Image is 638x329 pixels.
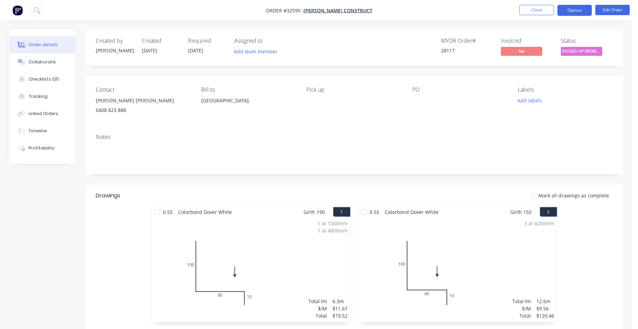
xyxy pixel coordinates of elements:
[96,96,190,118] div: [PERSON_NAME] [PERSON_NAME]0408 823 888
[12,5,23,16] img: Factory
[188,38,226,44] div: Required
[96,134,613,140] div: Notes
[142,38,180,44] div: Created
[382,207,441,217] span: Colorbond Dover White
[201,86,296,93] div: Bill to
[10,36,75,53] button: Order details
[29,93,48,100] div: Tracking
[142,47,157,54] span: [DATE]
[96,105,190,115] div: 0408 823 888
[29,59,56,65] div: Collaborate
[441,47,493,54] div: 28117
[318,227,348,234] div: 1 at 4800mm
[561,47,602,57] button: PICKED UP FROM ...
[519,5,554,15] button: Close
[10,71,75,88] button: Checklists 0/0
[29,128,47,134] div: Timeline
[540,207,557,217] button: 2
[266,7,303,14] span: Order #32590 -
[318,220,348,227] div: 1 at 1500mm
[160,207,175,217] span: 0.55
[96,47,134,54] div: [PERSON_NAME]
[514,96,546,105] button: Add labels
[201,96,296,118] div: [GEOGRAPHIC_DATA],
[524,220,554,227] div: 3 at 4200mm
[557,5,592,16] button: Options
[96,192,120,200] div: Drawings
[412,86,507,93] div: PO
[561,47,602,55] span: PICKED UP FROM ...
[10,122,75,140] button: Timeline
[512,312,531,319] div: Total
[175,207,235,217] span: Colorbond Dover White
[10,53,75,71] button: Collaborate
[510,207,532,217] span: Girth 150
[308,298,327,305] div: Total lm
[10,88,75,105] button: Tracking
[188,47,203,54] span: [DATE]
[29,76,59,82] div: Checklists 0/0
[538,192,609,199] span: Mark all drawings as complete
[303,207,325,217] span: Girth 190
[29,145,54,151] div: Profitability
[308,305,327,312] div: $/M
[333,207,350,217] button: 1
[308,312,327,319] div: Total
[332,305,348,312] div: $11.67
[536,305,554,312] div: $9.56
[518,86,612,93] div: Labels
[10,140,75,157] button: Profitability
[230,47,281,56] button: Add team member
[332,312,348,319] div: $73.52
[512,305,531,312] div: $/M
[29,42,58,48] div: Order details
[29,111,58,117] div: Linked Orders
[303,7,372,14] a: [PERSON_NAME] CONSTRUCT
[358,217,557,322] div: 010040103 at 4200mmTotal lm$/MTotal12.6m$9.56$120.46
[512,298,531,305] div: Total lm
[561,38,613,44] div: Status
[441,38,493,44] div: MYOB Order #
[501,38,553,44] div: Invoiced
[595,5,630,15] button: Edit Order
[10,105,75,122] button: Linked Orders
[201,96,296,105] div: [GEOGRAPHIC_DATA],
[307,86,401,93] div: Pick up
[332,298,348,305] div: 6.3m
[234,47,281,56] button: Add team member
[96,38,134,44] div: Created by
[96,96,190,105] div: [PERSON_NAME] [PERSON_NAME]
[151,217,350,322] div: 010080101 at 1500mm1 at 4800mmTotal lm$/MTotal6.3m$11.67$73.52
[536,298,554,305] div: 12.6m
[234,38,303,44] div: Assigned to
[367,207,382,217] span: 0.55
[536,312,554,319] div: $120.46
[501,47,542,55] span: No
[96,86,190,93] div: Contact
